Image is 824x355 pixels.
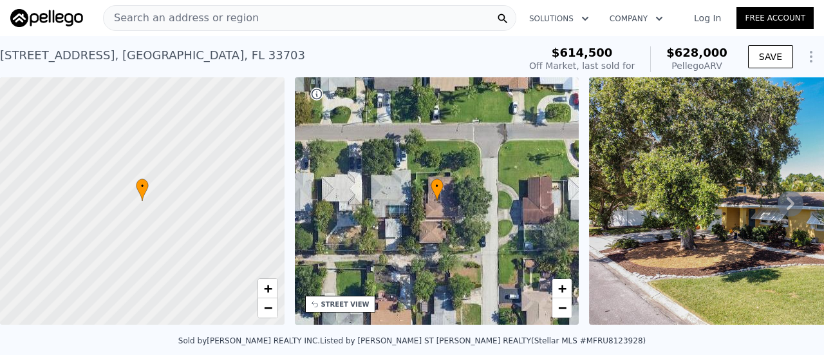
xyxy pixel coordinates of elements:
button: Company [599,7,673,30]
div: STREET VIEW [321,300,370,309]
a: Zoom in [258,279,277,298]
a: Zoom out [552,298,572,318]
div: Off Market, last sold for [529,59,635,72]
button: SAVE [748,45,793,68]
a: Free Account [736,7,814,29]
button: Solutions [519,7,599,30]
span: + [263,280,272,296]
span: • [136,180,149,192]
span: • [431,180,444,192]
span: − [558,300,566,316]
span: − [263,300,272,316]
div: Listed by [PERSON_NAME] ST [PERSON_NAME] REALTY (Stellar MLS #MFRU8123928) [320,336,646,345]
span: $614,500 [552,46,613,59]
a: Zoom in [552,279,572,298]
div: Sold by [PERSON_NAME] REALTY INC . [178,336,320,345]
img: Pellego [10,9,83,27]
div: • [431,178,444,201]
div: • [136,178,149,201]
span: + [558,280,566,296]
a: Log In [679,12,736,24]
span: $628,000 [666,46,727,59]
span: Search an address or region [104,10,259,26]
div: Pellego ARV [666,59,727,72]
a: Zoom out [258,298,277,318]
button: Show Options [798,44,824,70]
